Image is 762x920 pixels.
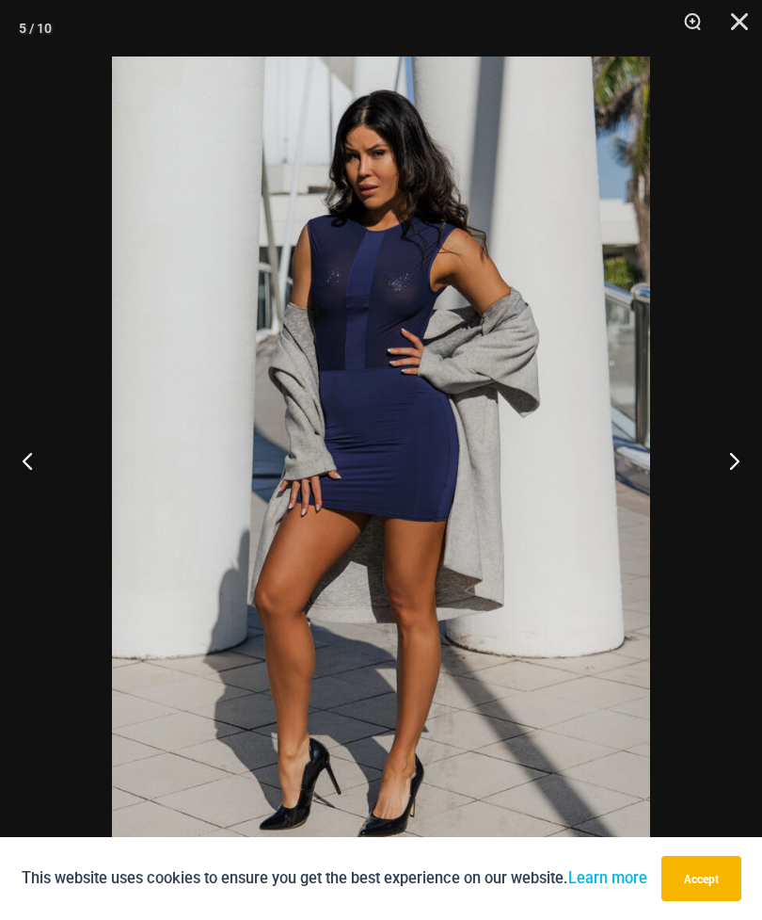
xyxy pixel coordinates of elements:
img: Desire Me Navy 5192 Dress 01 [112,56,650,864]
p: This website uses cookies to ensure you get the best experience on our website. [22,865,647,891]
div: 5 / 10 [19,14,52,42]
button: Next [691,413,762,508]
a: Learn more [568,869,647,887]
button: Accept [661,856,741,901]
